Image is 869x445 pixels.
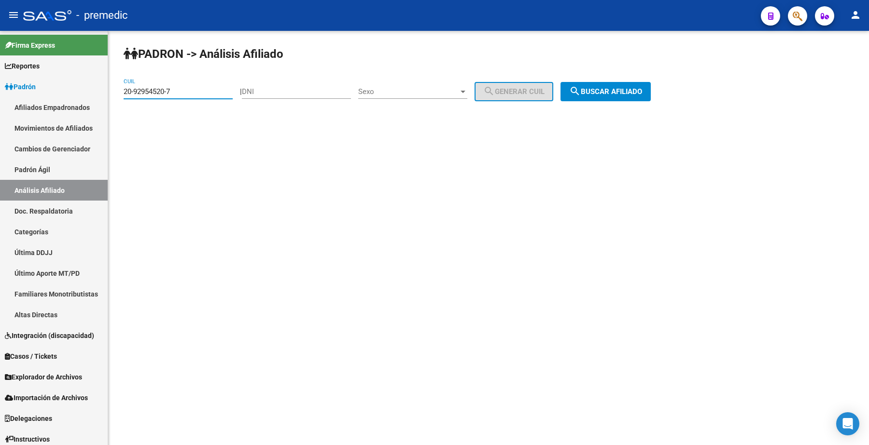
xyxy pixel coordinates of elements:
[483,87,545,96] span: Generar CUIL
[5,40,55,51] span: Firma Express
[5,351,57,362] span: Casos / Tickets
[5,61,40,71] span: Reportes
[240,87,561,96] div: |
[483,85,495,97] mat-icon: search
[124,47,283,61] strong: PADRON -> Análisis Afiliado
[5,392,88,403] span: Importación de Archivos
[836,412,859,435] div: Open Intercom Messenger
[569,87,642,96] span: Buscar afiliado
[76,5,128,26] span: - premedic
[358,87,459,96] span: Sexo
[5,81,36,92] span: Padrón
[850,9,861,21] mat-icon: person
[5,413,52,424] span: Delegaciones
[569,85,581,97] mat-icon: search
[475,82,553,101] button: Generar CUIL
[8,9,19,21] mat-icon: menu
[5,330,94,341] span: Integración (discapacidad)
[5,434,50,445] span: Instructivos
[5,372,82,382] span: Explorador de Archivos
[561,82,651,101] button: Buscar afiliado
